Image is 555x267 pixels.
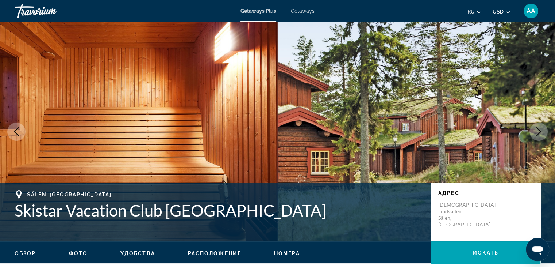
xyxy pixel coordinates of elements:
[438,190,533,196] p: Адрес
[526,238,549,261] iframe: Кнопка запуска окна обмена сообщениями
[529,123,548,141] button: Next image
[120,250,155,257] button: Удобства
[467,6,482,17] button: Change language
[521,3,540,19] button: User Menu
[240,8,276,14] a: Getaways Plus
[7,123,26,141] button: Previous image
[438,202,497,228] p: [DEMOGRAPHIC_DATA] Lindvallen Sälen, [GEOGRAPHIC_DATA]
[467,9,475,15] span: ru
[15,201,424,220] h1: Skistar Vacation Club [GEOGRAPHIC_DATA]
[69,250,88,257] button: Фото
[27,192,111,198] span: Sälen, [GEOGRAPHIC_DATA]
[473,250,498,256] span: искать
[431,241,540,264] button: искать
[15,1,88,20] a: Travorium
[188,250,241,257] button: Расположение
[493,9,504,15] span: USD
[527,7,535,15] span: AA
[15,250,36,257] button: Обзор
[274,250,300,257] button: Номера
[291,8,315,14] a: Getaways
[493,6,510,17] button: Change currency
